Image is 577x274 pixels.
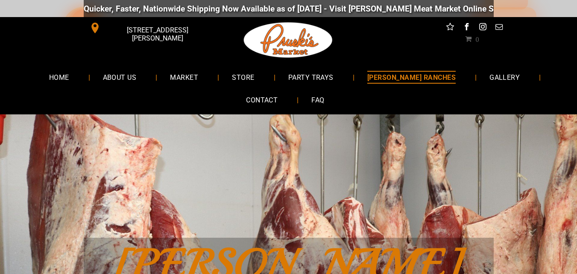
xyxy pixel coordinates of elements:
a: instagram [477,21,488,35]
a: email [493,21,504,35]
a: facebook [461,21,472,35]
a: CONTACT [233,89,290,111]
a: HOME [36,66,82,88]
img: Pruski-s+Market+HQ+Logo2-1920w.png [242,17,334,63]
a: Social network [445,21,456,35]
a: [PERSON_NAME] RANCHES [354,66,469,88]
span: [STREET_ADDRESS][PERSON_NAME] [102,22,212,47]
a: [STREET_ADDRESS][PERSON_NAME] [84,21,214,35]
a: STORE [219,66,267,88]
a: MARKET [157,66,211,88]
a: ABOUT US [90,66,149,88]
span: 0 [475,35,479,42]
a: FAQ [299,89,337,111]
a: PARTY TRAYS [275,66,346,88]
a: GALLERY [477,66,533,88]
